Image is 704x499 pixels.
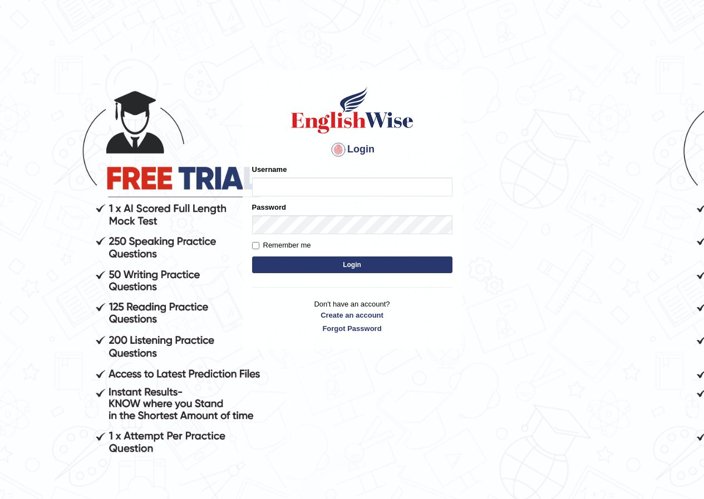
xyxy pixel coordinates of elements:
[252,256,452,273] button: Login
[252,310,452,320] a: Create an account
[252,323,452,334] a: Forgot Password
[252,240,311,251] label: Remember me
[252,202,286,213] label: Password
[252,164,287,175] label: Username
[289,85,416,135] img: Logo of English Wise sign in for intelligent practice with AI
[252,299,452,333] p: Don't have an account?
[252,141,452,159] h4: Login
[252,242,259,249] input: Remember me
